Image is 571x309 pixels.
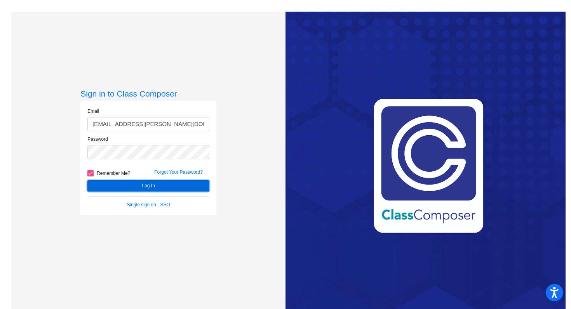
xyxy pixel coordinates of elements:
button: Log In [87,180,209,192]
label: Password [87,136,108,143]
h3: Sign in to Class Composer [80,89,216,98]
span: Remember Me? [97,169,130,178]
a: Forgot Your Password? [154,169,203,175]
a: Single sign on - SSO [127,202,170,207]
label: Email [87,108,99,115]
